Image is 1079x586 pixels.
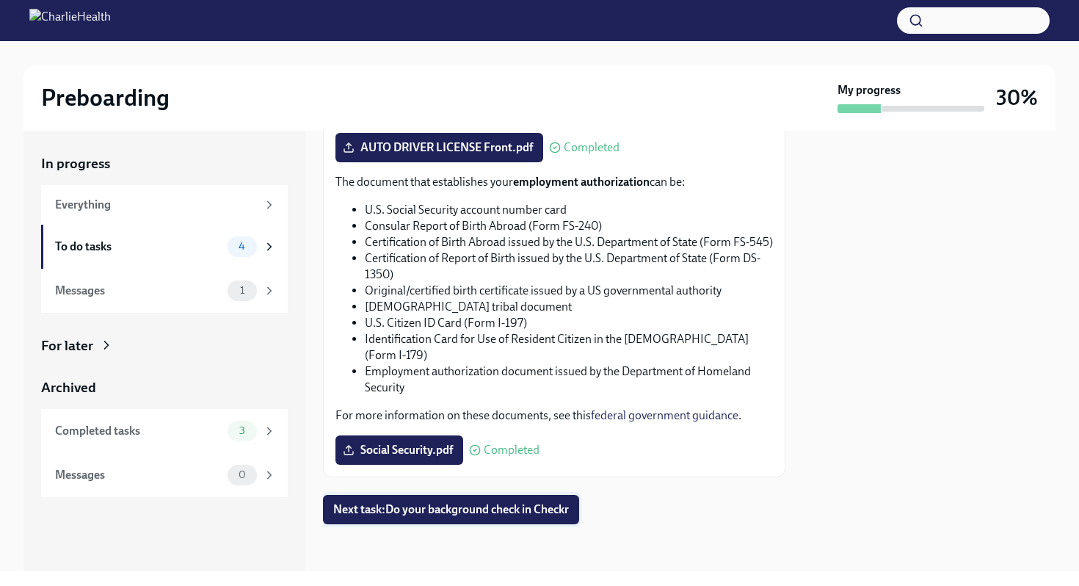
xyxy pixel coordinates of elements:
[230,425,254,436] span: 3
[996,84,1038,111] h3: 30%
[333,502,569,517] span: Next task : Do your background check in Checkr
[55,239,222,255] div: To do tasks
[41,185,288,225] a: Everything
[335,435,463,465] label: Social Security.pdf
[55,467,222,483] div: Messages
[365,315,773,331] li: U.S. Citizen ID Card (Form I-197)
[231,285,253,296] span: 1
[564,142,620,153] span: Completed
[591,408,738,422] a: federal government guidance
[323,495,579,524] button: Next task:Do your background check in Checkr
[365,234,773,250] li: Certification of Birth Abroad issued by the U.S. Department of State (Form FS-545)
[335,408,773,424] p: For more information on these documents, see this .
[346,140,533,155] span: AUTO DRIVER LICENSE Front.pdf
[365,299,773,315] li: [DEMOGRAPHIC_DATA] tribal document
[41,225,288,269] a: To do tasks4
[230,469,255,480] span: 0
[55,197,257,213] div: Everything
[838,82,901,98] strong: My progress
[335,133,543,162] label: AUTO DRIVER LICENSE Front.pdf
[55,283,222,299] div: Messages
[484,444,539,456] span: Completed
[365,363,773,396] li: Employment authorization document issued by the Department of Homeland Security
[230,241,254,252] span: 4
[365,202,773,218] li: U.S. Social Security account number card
[41,336,93,355] div: For later
[41,269,288,313] a: Messages1
[41,336,288,355] a: For later
[513,175,650,189] strong: employment authorization
[365,331,773,363] li: Identification Card for Use of Resident Citizen in the [DEMOGRAPHIC_DATA] (Form I-179)
[29,9,111,32] img: CharlieHealth
[346,443,453,457] span: Social Security.pdf
[41,378,288,397] a: Archived
[41,83,170,112] h2: Preboarding
[365,250,773,283] li: Certification of Report of Birth issued by the U.S. Department of State (Form DS-1350)
[41,453,288,497] a: Messages0
[41,154,288,173] a: In progress
[365,283,773,299] li: Original/certified birth certificate issued by a US governmental authority
[55,423,222,439] div: Completed tasks
[335,174,773,190] p: The document that establishes your can be:
[41,409,288,453] a: Completed tasks3
[365,218,773,234] li: Consular Report of Birth Abroad (Form FS-240)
